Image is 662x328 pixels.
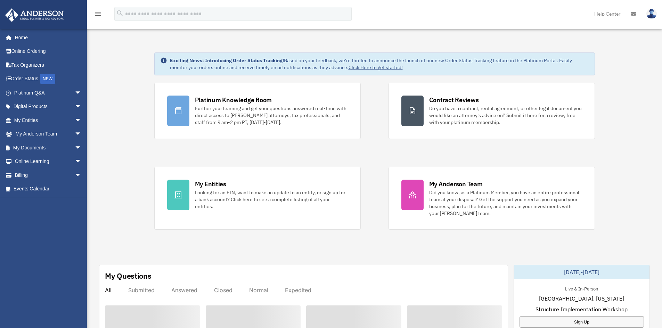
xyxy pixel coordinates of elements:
[514,265,649,279] div: [DATE]-[DATE]
[154,83,361,139] a: Platinum Knowledge Room Further your learning and get your questions answered real-time with dire...
[429,96,479,104] div: Contract Reviews
[429,105,582,126] div: Do you have a contract, rental agreement, or other legal document you would like an attorney's ad...
[75,86,89,100] span: arrow_drop_down
[389,167,595,230] a: My Anderson Team Did you know, as a Platinum Member, you have an entire professional team at your...
[429,189,582,217] div: Did you know, as a Platinum Member, you have an entire professional team at your disposal? Get th...
[285,287,311,294] div: Expedited
[5,86,92,100] a: Platinum Q&Aarrow_drop_down
[195,96,272,104] div: Platinum Knowledge Room
[154,167,361,230] a: My Entities Looking for an EIN, want to make an update to an entity, or sign up for a bank accoun...
[429,180,483,188] div: My Anderson Team
[559,285,604,292] div: Live & In-Person
[40,74,55,84] div: NEW
[75,127,89,141] span: arrow_drop_down
[5,168,92,182] a: Billingarrow_drop_down
[128,287,155,294] div: Submitted
[249,287,268,294] div: Normal
[75,155,89,169] span: arrow_drop_down
[5,141,92,155] a: My Documentsarrow_drop_down
[5,100,92,114] a: Digital Productsarrow_drop_down
[75,141,89,155] span: arrow_drop_down
[5,155,92,169] a: Online Learningarrow_drop_down
[3,8,66,22] img: Anderson Advisors Platinum Portal
[94,12,102,18] a: menu
[105,271,152,281] div: My Questions
[520,316,644,328] a: Sign Up
[105,287,112,294] div: All
[170,57,589,71] div: Based on your feedback, we're thrilled to announce the launch of our new Order Status Tracking fe...
[646,9,657,19] img: User Pic
[5,127,92,141] a: My Anderson Teamarrow_drop_down
[5,182,92,196] a: Events Calendar
[5,58,92,72] a: Tax Organizers
[116,9,124,17] i: search
[75,100,89,114] span: arrow_drop_down
[75,113,89,128] span: arrow_drop_down
[5,113,92,127] a: My Entitiesarrow_drop_down
[539,294,624,303] span: [GEOGRAPHIC_DATA], [US_STATE]
[214,287,232,294] div: Closed
[5,31,89,44] a: Home
[170,57,284,64] strong: Exciting News: Introducing Order Status Tracking!
[94,10,102,18] i: menu
[75,168,89,182] span: arrow_drop_down
[389,83,595,139] a: Contract Reviews Do you have a contract, rental agreement, or other legal document you would like...
[536,305,628,313] span: Structure Implementation Workshop
[349,64,403,71] a: Click Here to get started!
[5,44,92,58] a: Online Ordering
[5,72,92,86] a: Order StatusNEW
[195,105,348,126] div: Further your learning and get your questions answered real-time with direct access to [PERSON_NAM...
[171,287,197,294] div: Answered
[195,180,226,188] div: My Entities
[195,189,348,210] div: Looking for an EIN, want to make an update to an entity, or sign up for a bank account? Click her...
